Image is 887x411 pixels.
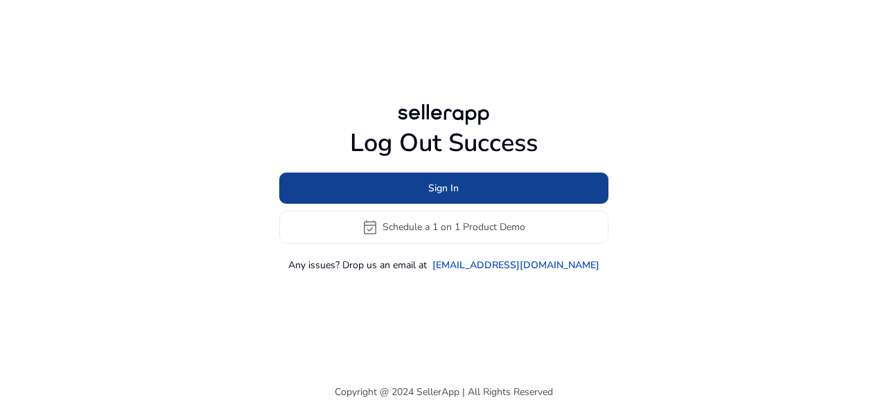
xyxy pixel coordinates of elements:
h1: Log Out Success [279,128,608,158]
span: Sign In [428,181,459,195]
button: Sign In [279,173,608,204]
p: Any issues? Drop us an email at [288,258,427,272]
span: event_available [362,219,378,236]
button: event_availableSchedule a 1 on 1 Product Demo [279,211,608,244]
a: [EMAIL_ADDRESS][DOMAIN_NAME] [432,258,599,272]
